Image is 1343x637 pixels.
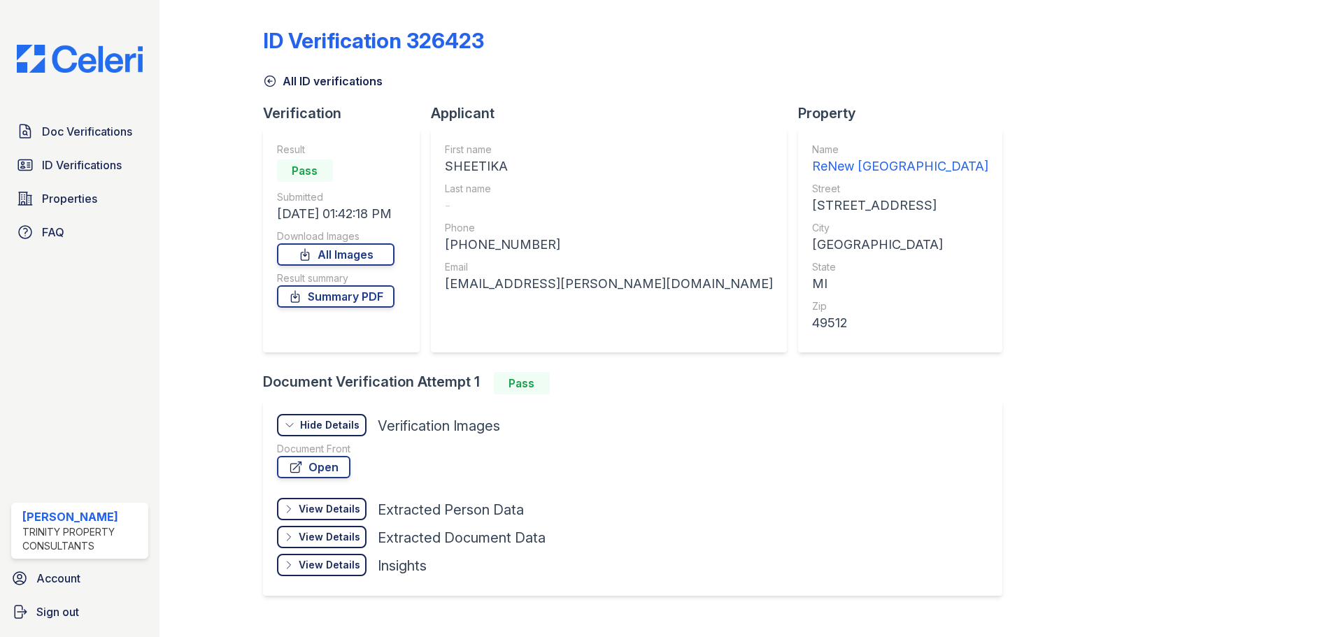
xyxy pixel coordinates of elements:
[445,143,773,157] div: First name
[11,185,148,213] a: Properties
[812,196,988,215] div: [STREET_ADDRESS]
[299,530,360,544] div: View Details
[263,28,484,53] div: ID Verification 326423
[812,299,988,313] div: Zip
[22,525,143,553] div: Trinity Property Consultants
[277,159,333,182] div: Pass
[812,313,988,333] div: 49512
[42,157,122,173] span: ID Verifications
[300,418,360,432] div: Hide Details
[299,558,360,572] div: View Details
[277,229,395,243] div: Download Images
[36,570,80,587] span: Account
[378,528,546,547] div: Extracted Document Data
[11,117,148,145] a: Doc Verifications
[36,603,79,620] span: Sign out
[277,285,395,308] a: Summary PDF
[812,221,988,235] div: City
[299,502,360,516] div: View Details
[263,73,383,90] a: All ID verifications
[277,243,395,266] a: All Images
[22,508,143,525] div: [PERSON_NAME]
[445,157,773,176] div: SHEETIKA
[277,442,350,456] div: Document Front
[277,190,395,204] div: Submitted
[431,103,798,123] div: Applicant
[11,151,148,179] a: ID Verifications
[812,143,988,157] div: Name
[11,218,148,246] a: FAQ
[812,235,988,255] div: [GEOGRAPHIC_DATA]
[263,372,1014,394] div: Document Verification Attempt 1
[445,221,773,235] div: Phone
[445,235,773,255] div: [PHONE_NUMBER]
[798,103,1014,123] div: Property
[42,224,64,241] span: FAQ
[812,260,988,274] div: State
[445,274,773,294] div: [EMAIL_ADDRESS][PERSON_NAME][DOMAIN_NAME]
[812,157,988,176] div: ReNew [GEOGRAPHIC_DATA]
[494,372,550,394] div: Pass
[277,271,395,285] div: Result summary
[277,456,350,478] a: Open
[42,123,132,140] span: Doc Verifications
[445,182,773,196] div: Last name
[812,143,988,176] a: Name ReNew [GEOGRAPHIC_DATA]
[812,182,988,196] div: Street
[378,556,427,575] div: Insights
[6,598,154,626] a: Sign out
[378,416,500,436] div: Verification Images
[263,103,431,123] div: Verification
[1284,581,1329,623] iframe: chat widget
[378,500,524,520] div: Extracted Person Data
[277,143,395,157] div: Result
[6,564,154,592] a: Account
[277,204,395,224] div: [DATE] 01:42:18 PM
[812,274,988,294] div: MI
[445,260,773,274] div: Email
[6,45,154,73] img: CE_Logo_Blue-a8612792a0a2168367f1c8372b55b34899dd931a85d93a1a3d3e32e68fde9ad4.png
[445,196,773,215] div: -
[42,190,97,207] span: Properties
